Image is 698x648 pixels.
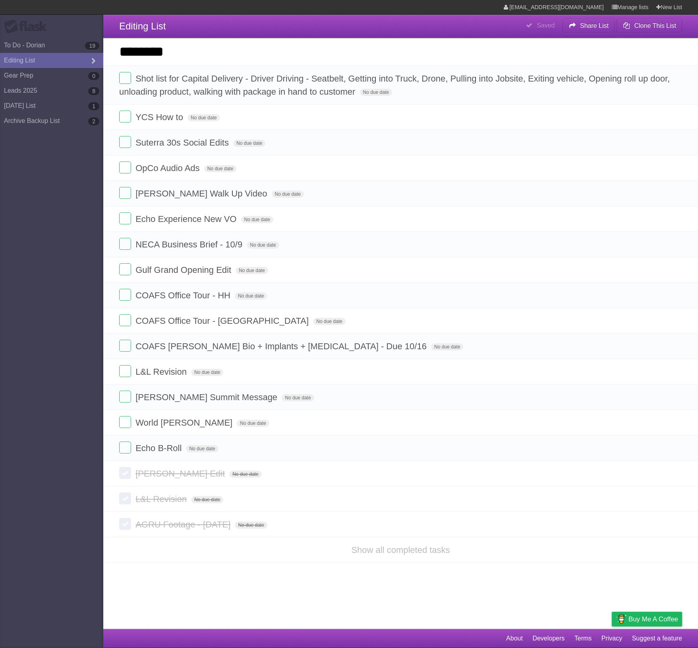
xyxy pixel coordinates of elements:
[135,290,232,300] span: COAFS Office Tour - HH
[119,416,131,428] label: Done
[135,469,227,479] span: [PERSON_NAME] Edit
[612,612,682,627] a: Buy me a coffee
[235,522,267,529] span: No due date
[313,318,345,325] span: No due date
[119,187,131,199] label: Done
[628,612,678,626] span: Buy me a coffee
[574,631,592,646] a: Terms
[236,267,268,274] span: No due date
[135,138,231,148] span: Suterra 30s Social Edits
[235,292,267,300] span: No due date
[616,612,626,626] img: Buy me a coffee
[88,102,99,110] b: 1
[506,631,523,646] a: About
[119,492,131,504] label: Done
[537,22,555,29] b: Saved
[229,471,261,478] span: No due date
[532,631,565,646] a: Developers
[119,518,131,530] label: Done
[241,216,273,223] span: No due date
[135,214,238,224] span: Echo Experience New VO
[135,316,311,326] span: COAFS Office Tour - [GEOGRAPHIC_DATA]
[191,496,223,503] span: No due date
[119,340,131,352] label: Done
[617,19,682,33] button: Clone This List
[237,420,269,427] span: No due date
[119,72,131,84] label: Done
[580,22,609,29] b: Share List
[85,42,99,50] b: 19
[188,114,220,121] span: No due date
[119,111,131,123] label: Done
[119,365,131,377] label: Done
[119,314,131,326] label: Done
[272,191,304,198] span: No due date
[119,212,131,224] label: Done
[135,112,185,122] span: YCS How to
[204,165,236,172] span: No due date
[135,494,189,504] span: L&L Revision
[119,442,131,453] label: Done
[135,341,429,351] span: COAFS [PERSON_NAME] Bio + Implants + [MEDICAL_DATA] - Due 10/16
[135,418,234,428] span: World [PERSON_NAME]
[119,238,131,250] label: Done
[360,89,392,96] span: No due date
[119,263,131,275] label: Done
[186,445,218,452] span: No due date
[135,189,269,198] span: [PERSON_NAME] Walk Up Video
[431,343,463,350] span: No due date
[119,391,131,403] label: Done
[563,19,615,33] button: Share List
[119,162,131,173] label: Done
[634,22,676,29] b: Clone This List
[119,289,131,301] label: Done
[191,369,223,376] span: No due date
[135,163,201,173] span: OpCo Audio Ads
[247,241,279,249] span: No due date
[135,520,232,529] span: AGRU Footage - [DATE]
[601,631,622,646] a: Privacy
[4,19,52,34] div: Flask
[119,74,670,97] span: Shot list for Capital Delivery - Driver Driving - Seatbelt, Getting into Truck, Drone, Pulling in...
[282,394,314,401] span: No due date
[88,87,99,95] b: 8
[632,631,682,646] a: Suggest a feature
[135,392,279,402] span: [PERSON_NAME] Summit Message
[119,467,131,479] label: Done
[119,136,131,148] label: Done
[135,265,233,275] span: Gulf Grand Opening Edit
[233,140,265,147] span: No due date
[135,239,244,249] span: NECA Business Brief - 10/9
[351,545,450,555] a: Show all completed tasks
[135,367,189,377] span: L&L Revision
[88,117,99,125] b: 2
[88,72,99,80] b: 0
[119,21,166,31] span: Editing List
[135,443,184,453] span: Echo B-Roll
